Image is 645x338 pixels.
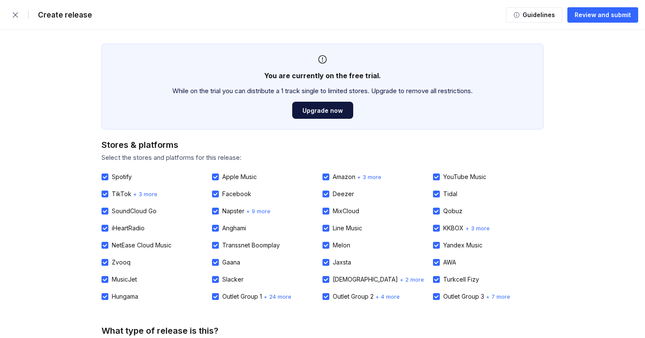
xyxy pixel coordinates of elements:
[333,208,359,215] div: MixCloud
[246,208,270,215] span: + 9 more
[112,191,131,197] div: TikTok
[443,276,479,283] div: Turkcell Fizy
[333,173,355,180] div: Amazon
[33,11,92,19] div: Create release
[333,242,350,249] div: Melon
[575,11,631,19] div: Review and submit
[102,153,543,162] div: Select the stores and platforms for this release:
[102,140,178,150] div: Stores & platforms
[333,191,354,197] div: Deezer
[222,191,251,197] div: Facebook
[112,293,138,300] div: Hungama
[333,259,351,266] div: Jaxsta
[112,276,137,283] div: MusicJet
[112,242,171,249] div: NetEase Cloud Music
[465,225,490,232] span: + 3 more
[133,191,157,197] span: + 3 more
[520,11,555,19] div: Guidelines
[102,326,218,336] div: What type of release is this?
[506,7,562,23] button: Guidelines
[222,242,280,249] div: Transsnet Boomplay
[222,225,246,232] div: Anghami
[264,293,291,300] span: + 24 more
[333,276,398,283] div: [DEMOGRAPHIC_DATA]
[112,173,132,180] div: Spotify
[357,173,381,180] span: + 3 more
[222,259,240,266] div: Gaana
[264,71,381,80] strong: You are currently on the free trial.
[112,259,131,266] div: Zvooq
[27,11,29,19] div: |
[112,225,145,232] div: iHeartRadio
[443,242,482,249] div: Yandex Music
[302,107,343,114] div: Upgrade now
[222,293,262,300] div: Outlet Group 1
[443,225,464,232] div: KKBOX
[567,7,638,23] button: Review and submit
[222,276,244,283] div: Slacker
[400,276,424,283] span: + 2 more
[443,173,486,180] div: YouTube Music
[375,293,400,300] span: + 4 more
[172,87,473,95] div: While on the trial you can distribute a 1 track single to limited stores. Upgrade to remove all r...
[112,208,157,215] div: SoundCloud Go
[443,208,462,215] div: Qobuz
[222,173,257,180] div: Apple Music
[443,191,457,197] div: Tidal
[333,225,362,232] div: Line Music
[443,259,456,266] div: AWA
[443,293,484,300] div: Outlet Group 3
[486,293,510,300] span: + 7 more
[292,102,353,119] button: Upgrade now
[333,293,374,300] div: Outlet Group 2
[222,208,244,215] div: Napster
